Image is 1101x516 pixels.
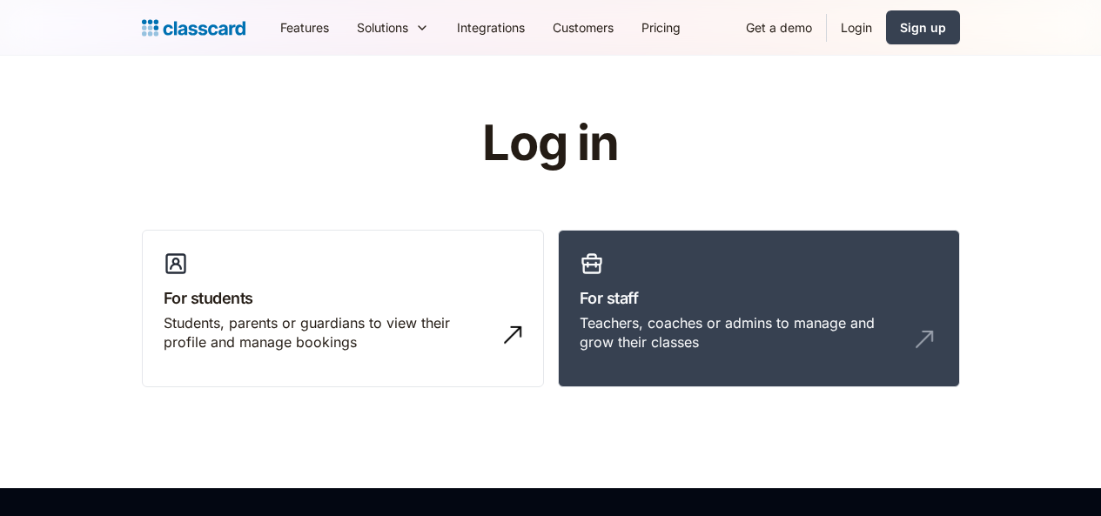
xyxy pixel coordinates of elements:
[142,230,544,388] a: For studentsStudents, parents or guardians to view their profile and manage bookings
[443,8,539,47] a: Integrations
[539,8,628,47] a: Customers
[164,286,522,310] h3: For students
[827,8,886,47] a: Login
[558,230,960,388] a: For staffTeachers, coaches or admins to manage and grow their classes
[900,18,946,37] div: Sign up
[732,8,826,47] a: Get a demo
[274,117,827,171] h1: Log in
[142,16,245,40] a: home
[164,313,487,352] div: Students, parents or guardians to view their profile and manage bookings
[357,18,408,37] div: Solutions
[343,8,443,47] div: Solutions
[580,286,938,310] h3: For staff
[628,8,695,47] a: Pricing
[886,10,960,44] a: Sign up
[266,8,343,47] a: Features
[580,313,903,352] div: Teachers, coaches or admins to manage and grow their classes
